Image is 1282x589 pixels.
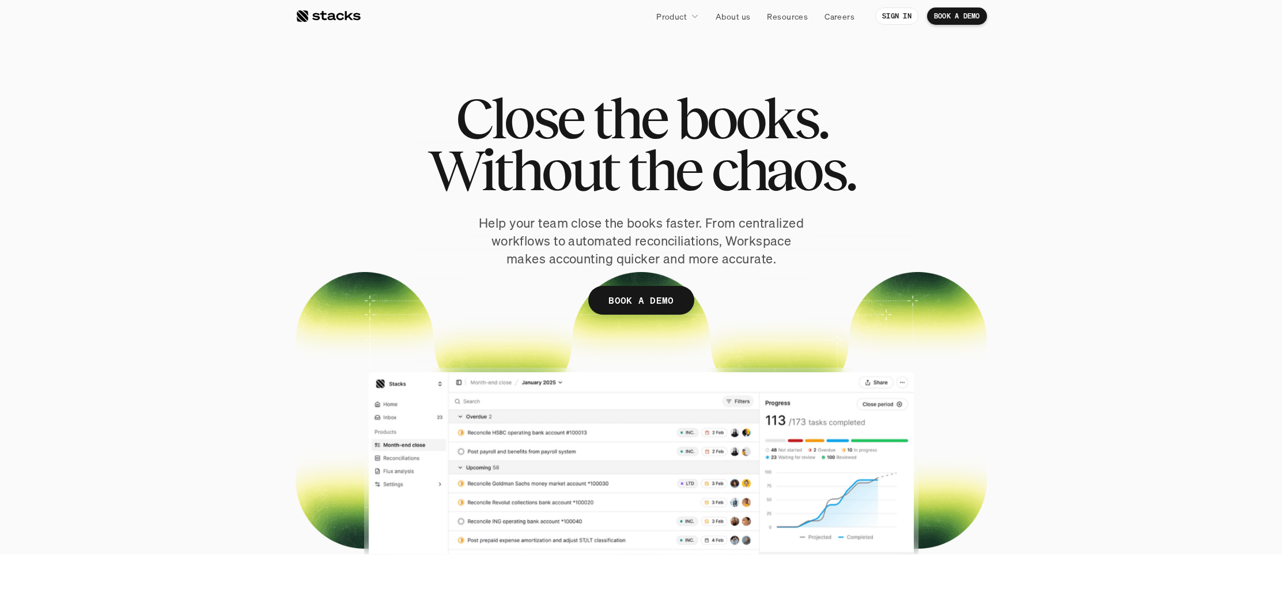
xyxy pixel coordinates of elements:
[716,10,750,22] p: About us
[818,6,861,27] a: Careers
[711,144,855,196] span: chaos.
[455,92,583,144] span: Close
[709,6,757,27] a: About us
[825,10,854,22] p: Careers
[428,144,618,196] span: Without
[767,10,808,22] p: Resources
[136,220,187,228] a: Privacy Policy
[927,7,987,25] a: BOOK A DEMO
[474,214,808,267] p: Help your team close the books faster. From centralized workflows to automated reconciliations, W...
[656,10,687,22] p: Product
[676,92,827,144] span: books.
[588,286,694,315] a: BOOK A DEMO
[875,7,918,25] a: SIGN IN
[760,6,815,27] a: Resources
[608,292,674,309] p: BOOK A DEMO
[592,92,666,144] span: the
[627,144,701,196] span: the
[882,12,912,20] p: SIGN IN
[934,12,980,20] p: BOOK A DEMO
